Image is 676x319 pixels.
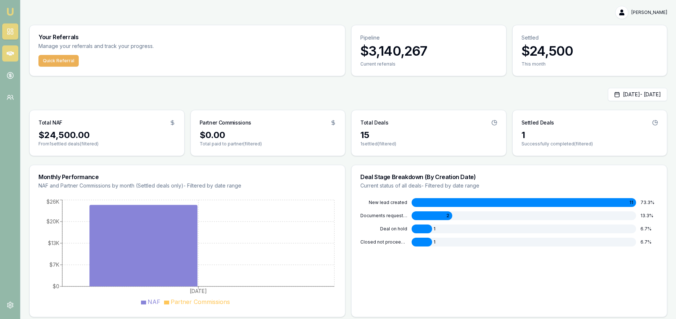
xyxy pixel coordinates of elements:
div: This month [521,61,658,67]
p: Manage your referrals and track your progress. [38,42,226,51]
p: Settled [521,34,658,41]
p: 1 settled (filtered) [360,141,497,147]
button: Quick Referral [38,55,79,67]
tspan: [DATE] [190,288,207,294]
div: 13.3 % [640,213,658,219]
div: Current referrals [360,61,497,67]
p: From 1 settled deals (filtered) [38,141,175,147]
span: 2 [446,213,449,219]
span: NAF [148,298,160,305]
p: Successfully completed (filtered) [521,141,658,147]
div: NEW LEAD CREATED [360,200,407,205]
div: CLOSED NOT PROCEEDING [360,239,407,245]
tspan: $26K [47,199,59,205]
tspan: $7K [49,261,59,268]
h3: Deal Stage Breakdown (By Creation Date) [360,174,658,180]
div: DOCUMENTS REQUESTED FROM CLIENT [360,213,407,219]
h3: Total NAF [38,119,62,126]
h3: $24,500 [521,44,658,58]
p: Current status of all deals - Filtered by date range [360,182,658,189]
tspan: $0 [53,283,59,289]
button: [DATE]- [DATE] [608,88,667,101]
span: 11 [629,200,633,205]
img: emu-icon-u.png [6,7,15,16]
h3: Settled Deals [521,119,554,126]
div: 15 [360,129,497,141]
p: Total paid to partner (filtered) [200,141,337,147]
div: 1 [521,129,658,141]
h3: Your Referrals [38,34,336,40]
div: $24,500.00 [38,129,175,141]
tspan: $13K [48,240,59,246]
div: 73.3 % [640,200,658,205]
div: DEAL ON HOLD [360,226,407,232]
div: 6.7 % [640,239,658,245]
h3: $3,140,267 [360,44,497,58]
div: $0.00 [200,129,337,141]
h3: Partner Commissions [200,119,251,126]
p: NAF and Partner Commissions by month (Settled deals only) - Filtered by date range [38,182,336,189]
tspan: $20K [47,218,59,225]
h3: Monthly Performance [38,174,336,180]
span: 1 [434,239,435,245]
span: 1 [434,226,435,232]
h3: Total Deals [360,119,388,126]
div: 6.7 % [640,226,658,232]
span: Partner Commissions [171,298,230,305]
span: [PERSON_NAME] [631,10,667,15]
p: Pipeline [360,34,497,41]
